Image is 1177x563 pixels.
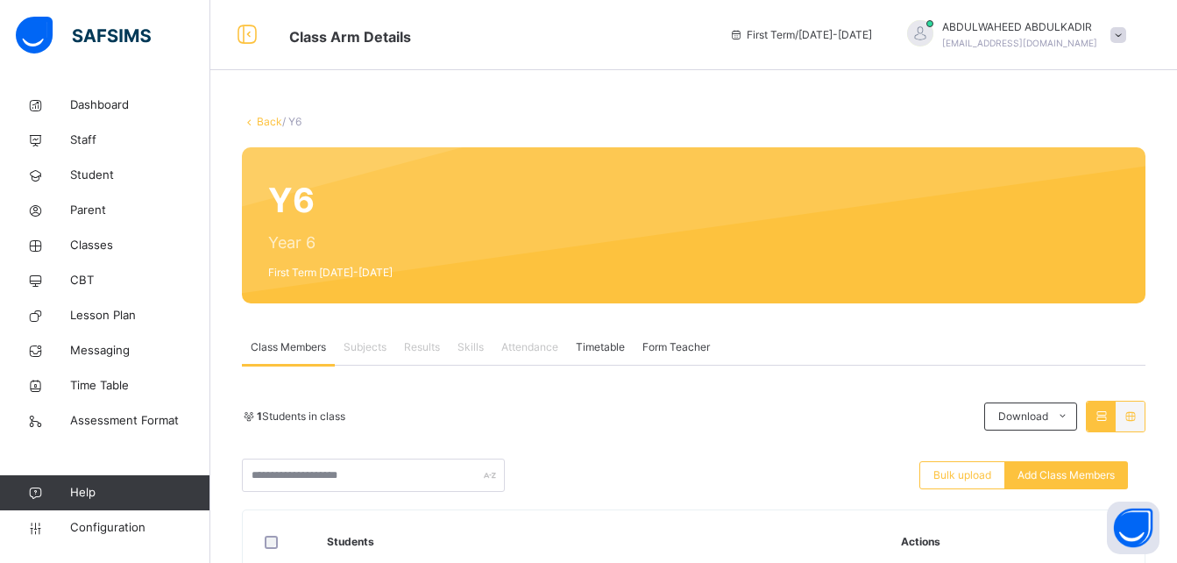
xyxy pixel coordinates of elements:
[576,339,625,355] span: Timetable
[501,339,558,355] span: Attendance
[457,339,484,355] span: Skills
[404,339,440,355] span: Results
[70,237,210,254] span: Classes
[282,115,301,128] span: / Y6
[70,132,210,149] span: Staff
[70,202,210,219] span: Parent
[289,28,411,46] span: Class Arm Details
[933,467,991,483] span: Bulk upload
[16,17,151,53] img: safsims
[70,484,209,502] span: Help
[70,342,210,360] span: Messaging
[890,19,1135,51] div: ABDULWAHEEDABDULKADIR
[70,519,209,537] span: Configuration
[729,27,872,43] span: session/term information
[70,307,210,324] span: Lesson Plan
[257,410,262,423] b: 1
[257,409,345,424] span: Students in class
[70,167,210,184] span: Student
[251,339,326,355] span: Class Members
[1017,467,1115,483] span: Add Class Members
[942,19,1097,35] span: ABDULWAHEED ABDULKADIR
[70,96,210,114] span: Dashboard
[642,339,710,355] span: Form Teacher
[998,409,1048,424] span: Download
[70,272,210,289] span: CBT
[1107,502,1159,554] button: Open asap
[942,38,1097,48] span: [EMAIL_ADDRESS][DOMAIN_NAME]
[70,412,210,430] span: Assessment Format
[257,115,282,128] a: Back
[344,339,386,355] span: Subjects
[70,377,210,395] span: Time Table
